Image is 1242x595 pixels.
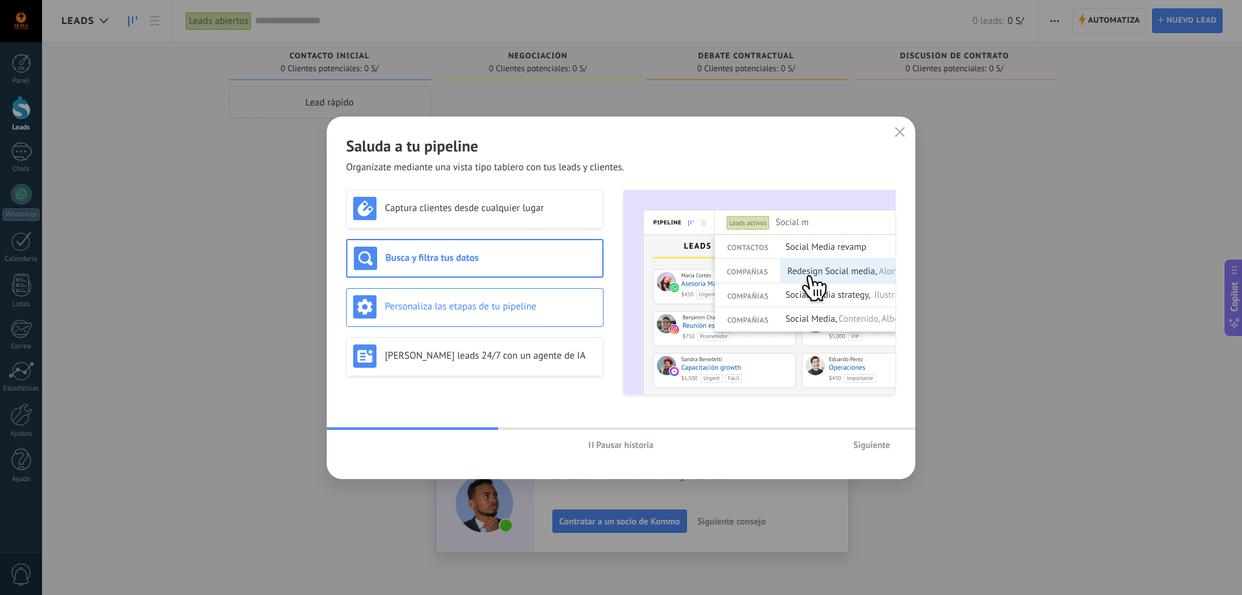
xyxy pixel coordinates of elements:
[386,252,596,264] h3: Busca y filtra tus datos
[346,161,624,174] span: Organízate mediante una vista tipo tablero con tus leads y clientes.
[385,300,596,313] h3: Personaliza las etapas de tu pipeline
[385,202,596,214] h3: Captura clientes desde cualquier lugar
[583,435,660,455] button: Pausar historia
[596,440,654,449] span: Pausar historia
[847,435,896,455] button: Siguiente
[346,136,896,156] h2: Saluda a tu pipeline
[853,440,890,449] span: Siguiente
[385,350,596,362] h3: [PERSON_NAME] leads 24/7 con un agente de IA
